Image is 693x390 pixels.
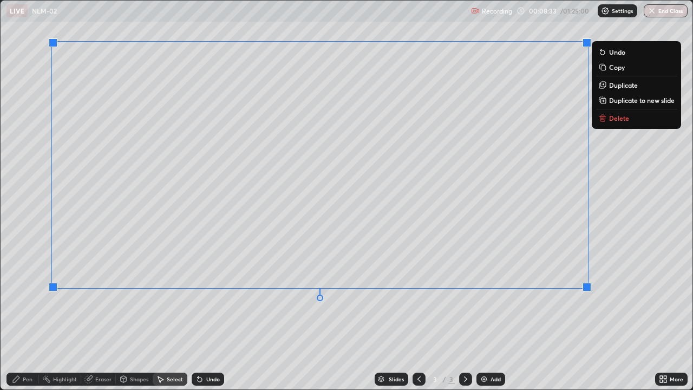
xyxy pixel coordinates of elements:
button: Delete [596,112,677,125]
div: Shapes [130,376,148,382]
div: Pen [23,376,32,382]
div: Add [491,376,501,382]
p: Recording [482,7,512,15]
p: Delete [609,114,629,122]
div: 3 [448,374,455,384]
div: Eraser [95,376,112,382]
div: Highlight [53,376,77,382]
div: 3 [430,376,441,382]
p: Settings [612,8,633,14]
p: NLM-02 [32,6,57,15]
p: Undo [609,48,625,56]
div: Select [167,376,183,382]
button: End Class [644,4,688,17]
p: Copy [609,63,625,71]
img: add-slide-button [480,375,488,383]
p: Duplicate [609,81,638,89]
img: end-class-cross [648,6,656,15]
button: Duplicate to new slide [596,94,677,107]
button: Duplicate [596,79,677,92]
img: class-settings-icons [601,6,610,15]
div: Undo [206,376,220,382]
button: Undo [596,45,677,58]
div: More [670,376,683,382]
button: Copy [596,61,677,74]
div: Slides [389,376,404,382]
p: Duplicate to new slide [609,96,675,105]
p: LIVE [10,6,24,15]
img: recording.375f2c34.svg [471,6,480,15]
div: / [443,376,446,382]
